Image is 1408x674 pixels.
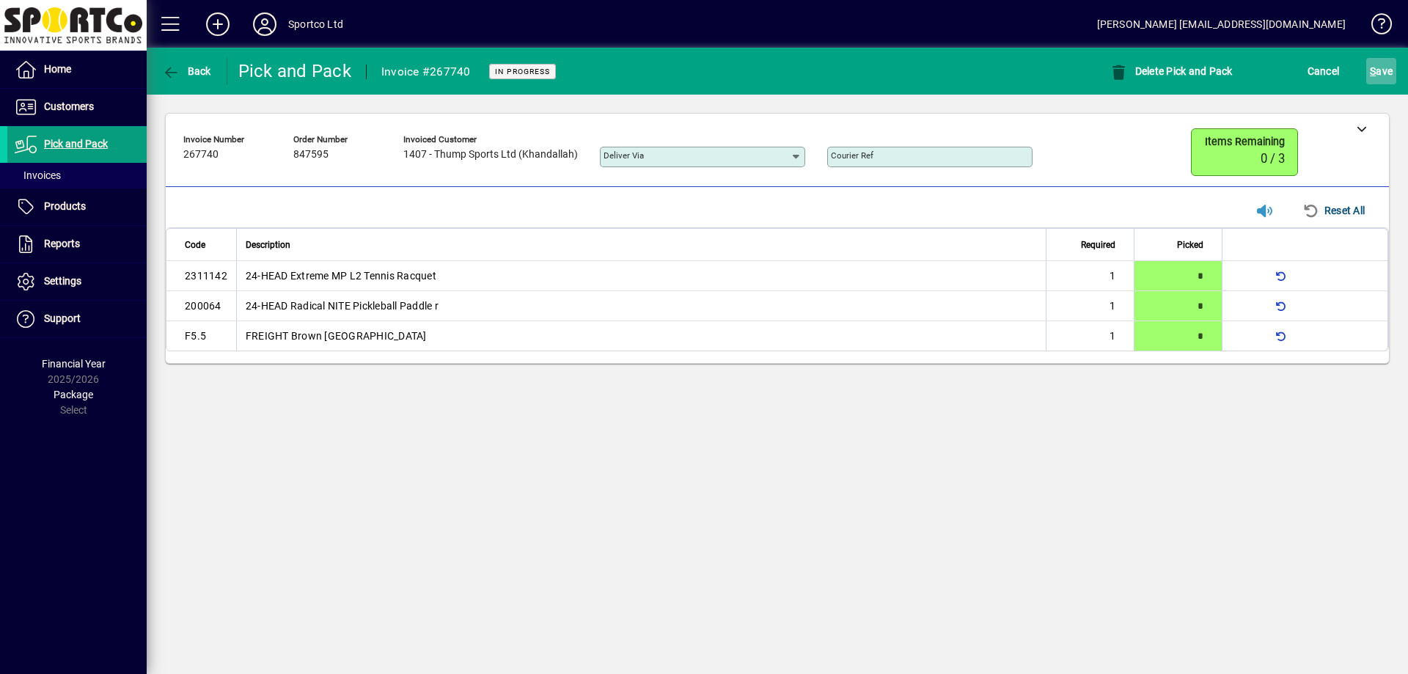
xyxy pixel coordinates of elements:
span: Back [162,65,211,77]
td: 2311142 [166,261,236,291]
a: Customers [7,89,147,125]
div: [PERSON_NAME] [EMAIL_ADDRESS][DOMAIN_NAME] [1097,12,1346,36]
span: Home [44,63,71,75]
span: In Progress [495,67,550,76]
span: Support [44,312,81,324]
div: Pick and Pack [238,59,351,83]
app-page-header-button: Back [147,58,227,84]
td: 24-HEAD Extreme MP L2 Tennis Racquet [236,261,1046,291]
a: Home [7,51,147,88]
td: 200064 [166,291,236,321]
a: Products [7,188,147,225]
a: Invoices [7,163,147,188]
td: 1 [1046,291,1134,321]
span: Package [54,389,93,400]
span: Pick and Pack [44,138,108,150]
span: Invoices [15,169,61,181]
mat-label: Deliver via [604,150,644,161]
div: Invoice #267740 [381,60,471,84]
span: Reset All [1302,199,1365,222]
span: ave [1370,59,1393,83]
span: Financial Year [42,358,106,370]
button: Reset All [1297,197,1371,224]
button: Back [158,58,215,84]
span: Customers [44,100,94,112]
span: S [1370,65,1376,77]
a: Support [7,301,147,337]
span: Delete Pick and Pack [1110,65,1233,77]
span: Settings [44,275,81,287]
span: 1407 - Thump Sports Ltd (Khandallah) [403,149,578,161]
td: F5.5 [166,321,236,351]
div: Sportco Ltd [288,12,343,36]
a: Settings [7,263,147,300]
button: Add [194,11,241,37]
span: Required [1081,237,1115,253]
span: 0 / 3 [1261,152,1285,166]
a: Reports [7,226,147,263]
a: Knowledge Base [1360,3,1390,51]
button: Profile [241,11,288,37]
button: Cancel [1304,58,1343,84]
span: Reports [44,238,80,249]
span: Products [44,200,86,212]
td: 24-HEAD Radical NITE Pickleball Paddle r [236,291,1046,321]
mat-label: Courier Ref [831,150,873,161]
td: 1 [1046,321,1134,351]
td: 1 [1046,261,1134,291]
span: Code [185,237,205,253]
button: Save [1366,58,1396,84]
span: Picked [1177,237,1203,253]
span: 267740 [183,149,219,161]
span: 847595 [293,149,329,161]
span: Description [246,237,290,253]
td: FREIGHT Brown [GEOGRAPHIC_DATA] [236,321,1046,351]
span: Cancel [1308,59,1340,83]
button: Delete Pick and Pack [1106,58,1236,84]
